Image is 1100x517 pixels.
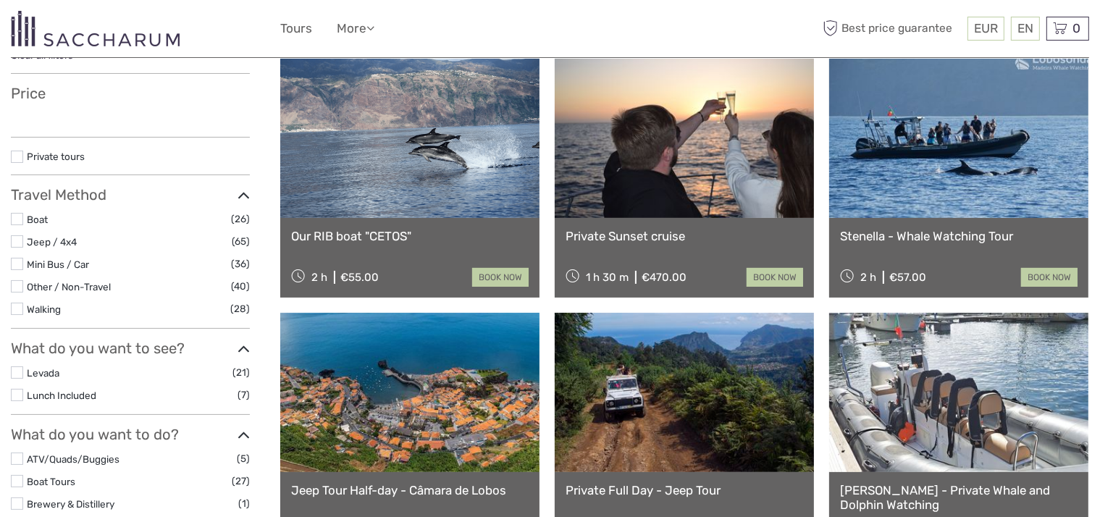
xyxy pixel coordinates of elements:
[1011,17,1040,41] div: EN
[974,21,998,35] span: EUR
[27,390,96,401] a: Lunch Included
[27,214,48,225] a: Boat
[11,340,250,357] h3: What do you want to see?
[566,229,803,243] a: Private Sunset cruise
[27,476,75,487] a: Boat Tours
[11,426,250,443] h3: What do you want to do?
[11,11,180,46] img: 3281-7c2c6769-d4eb-44b0-bed6-48b5ed3f104e_logo_small.png
[840,483,1078,513] a: [PERSON_NAME] - Private Whale and Dolphin Watching
[642,271,687,284] div: €470.00
[232,364,250,381] span: (21)
[27,236,77,248] a: Jeep / 4x4
[27,367,59,379] a: Levada
[231,278,250,295] span: (40)
[231,256,250,272] span: (36)
[231,211,250,227] span: (26)
[566,483,803,497] a: Private Full Day - Jeep Tour
[27,303,61,315] a: Walking
[27,151,85,162] a: Private tours
[291,229,529,243] a: Our RIB boat "CETOS"
[11,186,250,203] h3: Travel Method
[27,453,119,465] a: ATV/Quads/Buggies
[1070,21,1083,35] span: 0
[889,271,926,284] div: €57.00
[820,17,964,41] span: Best price guarantee
[232,233,250,250] span: (65)
[337,18,374,39] a: More
[27,281,111,293] a: Other / Non-Travel
[27,258,89,270] a: Mini Bus / Car
[311,271,327,284] span: 2 h
[472,268,529,287] a: book now
[232,473,250,489] span: (27)
[280,18,312,39] a: Tours
[11,85,250,102] h3: Price
[340,271,379,284] div: €55.00
[238,495,250,512] span: (1)
[586,271,629,284] span: 1 h 30 m
[840,229,1078,243] a: Stenella - Whale Watching Tour
[27,498,114,510] a: Brewery & Distillery
[237,450,250,467] span: (5)
[747,268,803,287] a: book now
[1021,268,1078,287] a: book now
[230,300,250,317] span: (28)
[238,387,250,403] span: (7)
[860,271,876,284] span: 2 h
[291,483,529,497] a: Jeep Tour Half-day - Câmara de Lobos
